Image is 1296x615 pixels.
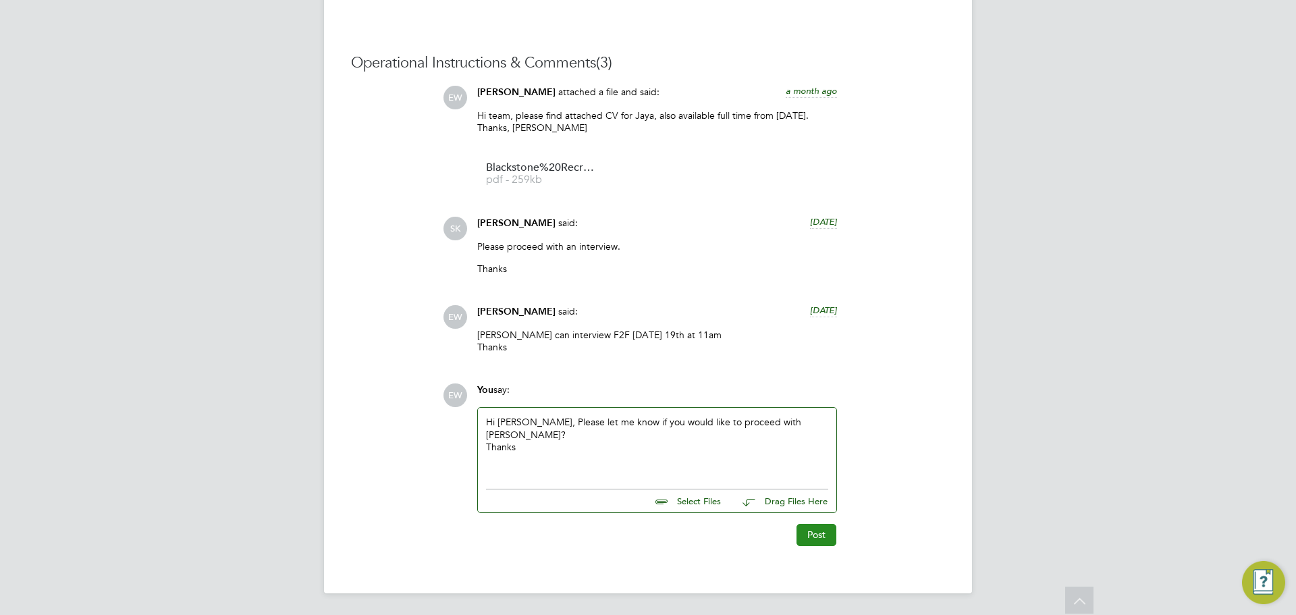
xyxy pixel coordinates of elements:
span: [PERSON_NAME] [477,217,556,229]
div: Hi [PERSON_NAME], Please let me know if you would like to proceed with [PERSON_NAME]? [486,416,828,474]
span: [DATE] [810,304,837,316]
span: EW [443,305,467,329]
span: said: [558,305,578,317]
div: say: [477,383,837,407]
span: Blackstone%20Recruitment%20CV%20-%20JAYA%20THOMAS [486,163,594,173]
span: said: [558,217,578,229]
span: EW [443,86,467,109]
span: attached a file and said: [558,86,659,98]
span: You [477,384,493,396]
span: [PERSON_NAME] [477,86,556,98]
span: a month ago [786,85,837,97]
h3: Operational Instructions & Comments [351,53,945,73]
p: Hi team, please find attached CV for Jaya, also available full time from [DATE]. Thanks, [PERSON_... [477,109,837,134]
button: Engage Resource Center [1242,561,1285,604]
p: Please proceed with an interview. [477,240,837,252]
span: pdf - 259kb [486,175,594,185]
button: Post [796,524,836,545]
span: [PERSON_NAME] [477,306,556,317]
button: Drag Files Here [732,487,828,516]
a: Blackstone%20Recruitment%20CV%20-%20JAYA%20THOMAS pdf - 259kb [486,163,594,185]
span: EW [443,383,467,407]
span: [DATE] [810,216,837,228]
p: Thanks [477,263,837,275]
span: SK [443,217,467,240]
div: Thanks [486,441,828,453]
span: (3) [596,53,612,72]
p: [PERSON_NAME] can interview F2F [DATE] 19th at 11am Thanks [477,329,837,353]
